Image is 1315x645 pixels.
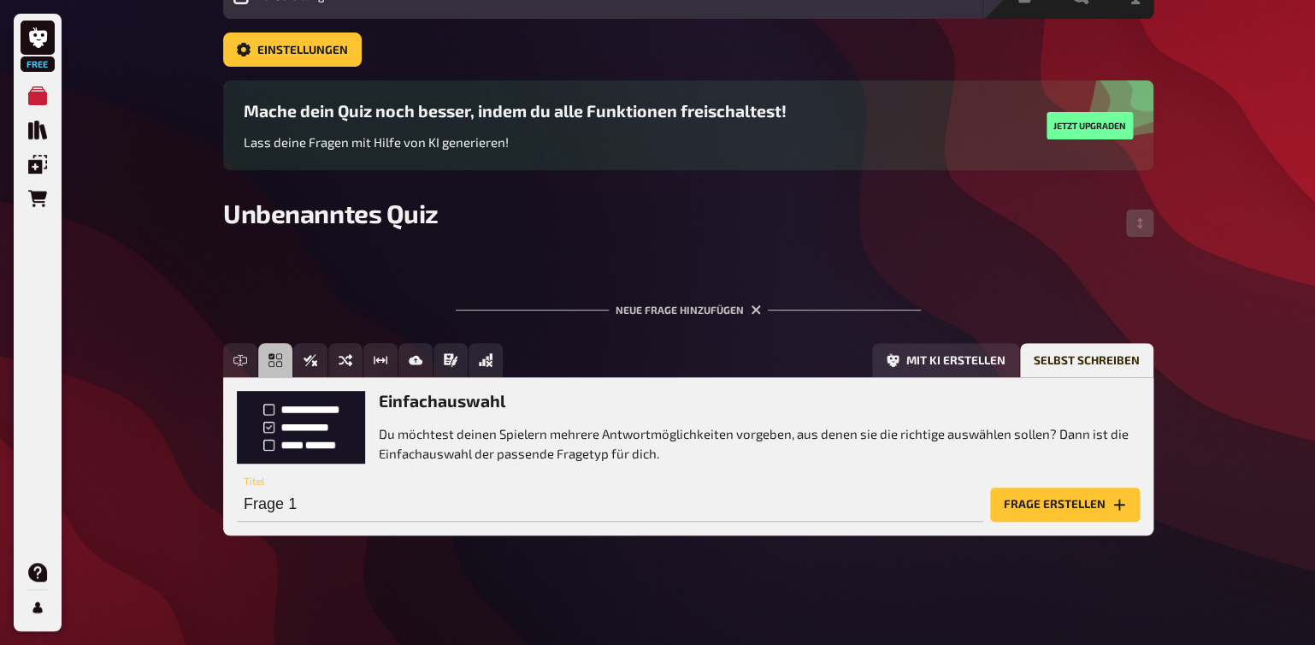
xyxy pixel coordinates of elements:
span: Lass deine Fragen mit Hilfe von KI generieren! [244,134,509,150]
h3: Mache dein Quiz noch besser, indem du alle Funktionen freischaltest! [244,101,787,121]
button: Reihenfolge anpassen [1126,210,1153,237]
button: Einstellungen [223,33,362,67]
button: Sortierfrage [328,343,363,377]
span: Einstellungen [257,44,348,56]
button: Mit KI erstellen [872,343,1019,377]
span: Free [22,59,53,69]
button: Selbst schreiben [1020,343,1153,377]
button: Bild-Antwort [398,343,433,377]
button: Jetzt upgraden [1047,112,1133,139]
button: Schätzfrage [363,343,398,377]
button: Frage erstellen [990,488,1140,522]
button: Freitext Eingabe [223,343,257,377]
span: Unbenanntes Quiz [223,198,439,228]
button: Prosa (Langtext) [433,343,468,377]
input: Titel [237,488,983,522]
h3: Einfachauswahl [379,391,1140,411]
button: Wahr / Falsch [293,343,327,377]
button: Offline Frage [469,343,503,377]
div: Neue Frage hinzufügen [456,276,921,329]
p: Du möchtest deinen Spielern mehrere Antwortmöglichkeiten vorgeben, aus denen sie die richtige aus... [379,424,1140,463]
button: Einfachauswahl [258,343,292,377]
